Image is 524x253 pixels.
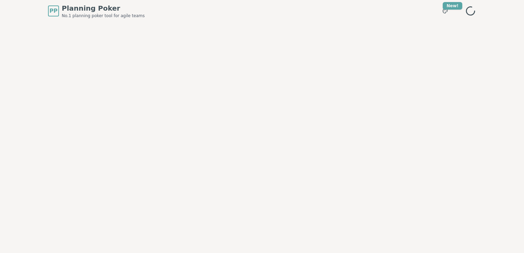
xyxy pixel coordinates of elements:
span: No.1 planning poker tool for agile teams [62,13,145,19]
div: New! [443,2,462,10]
span: Planning Poker [62,3,145,13]
button: New! [439,5,451,17]
span: PP [49,7,57,15]
a: PPPlanning PokerNo.1 planning poker tool for agile teams [48,3,145,19]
